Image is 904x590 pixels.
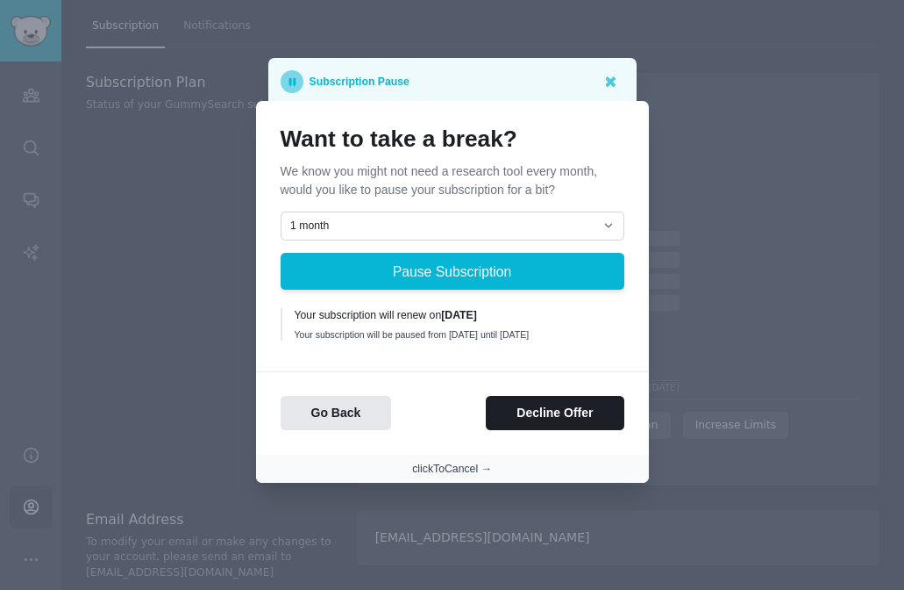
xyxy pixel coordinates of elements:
[295,328,612,341] div: Your subscription will be paused from [DATE] until [DATE]
[281,126,624,154] h1: Want to take a break?
[281,253,624,290] button: Pause Subscription
[281,162,624,199] p: We know you might not need a research tool every month, would you like to pause your subscription...
[295,308,612,324] div: Your subscription will renew on
[281,396,392,430] button: Go Back
[441,309,477,321] b: [DATE]
[412,462,492,478] button: clickToCancel →
[486,396,623,430] button: Decline Offer
[310,70,409,93] p: Subscription Pause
